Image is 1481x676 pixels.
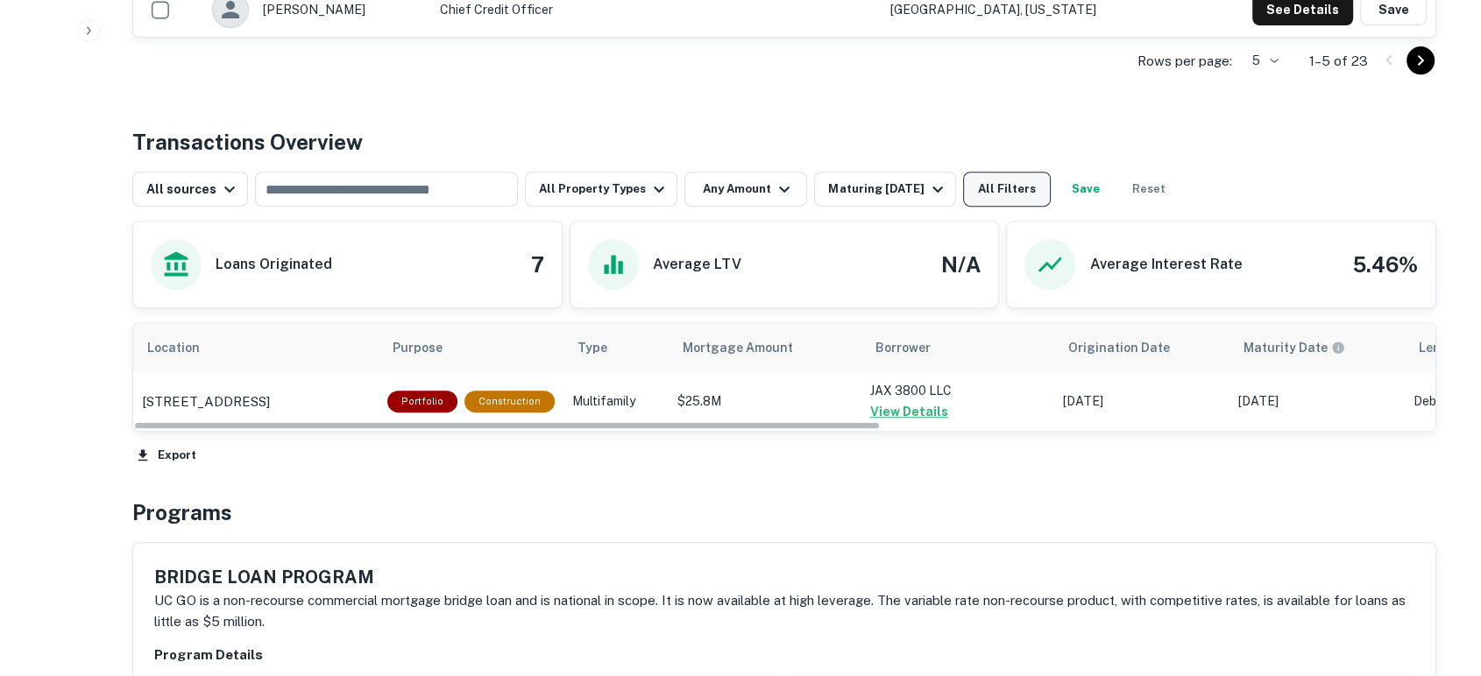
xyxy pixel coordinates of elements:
h4: N/A [941,249,981,280]
iframe: Chat Widget [1393,536,1481,620]
div: Maturing [DATE] [828,179,947,200]
div: All sources [146,179,240,200]
p: Rows per page: [1137,51,1232,72]
button: Go to next page [1407,46,1435,74]
p: 1–5 of 23 [1309,51,1368,72]
th: Type [563,323,669,372]
th: Origination Date [1054,323,1229,372]
button: Reset [1121,172,1177,207]
div: 5 [1239,48,1281,74]
h6: Average Interest Rate [1089,254,1242,275]
h4: 7 [531,249,544,280]
p: Multifamily [572,392,660,411]
h6: Loans Originated [216,254,332,275]
span: Mortgage Amount [683,337,816,358]
h4: 5.46% [1353,249,1418,280]
p: $25.8M [677,392,853,411]
span: Borrower [875,337,931,358]
p: UC GO is a non-recourse commercial mortgage bridge loan and is national in scope. It is now avail... [154,590,1414,631]
p: [DATE] [1238,392,1396,411]
button: Save your search to get updates of matches that match your search criteria. [1058,172,1114,207]
h5: BRIDGE LOAN PROGRAM [154,564,1414,590]
div: This is a portfolio loan with 2 properties [387,391,457,412]
p: JAX 3800 LLC [870,381,1045,400]
div: Maturity dates displayed may be estimated. Please contact the lender for the most accurate maturi... [1244,338,1345,357]
h4: Transactions Overview [132,126,363,158]
a: [STREET_ADDRESS] [142,391,370,412]
button: All Property Types [525,172,677,207]
div: This loan purpose was for construction [464,391,555,412]
th: Mortgage Amount [669,323,861,372]
div: scrollable content [133,323,1435,430]
h6: Program Details [154,645,1414,665]
th: Borrower [861,323,1054,372]
button: Export [132,442,201,468]
span: Purpose [393,337,465,358]
h6: Average LTV [653,254,741,275]
h6: Maturity Date [1244,338,1328,357]
button: All sources [132,172,248,207]
span: Maturity dates displayed may be estimated. Please contact the lender for the most accurate maturi... [1244,338,1368,357]
button: All Filters [963,172,1051,207]
p: [DATE] [1063,392,1221,411]
h4: Programs [132,496,232,528]
span: Location [147,337,223,358]
button: View Details [870,401,948,422]
p: [STREET_ADDRESS] [142,391,270,412]
span: Type [578,337,630,358]
button: Any Amount [684,172,807,207]
button: Maturing [DATE] [814,172,955,207]
th: Maturity dates displayed may be estimated. Please contact the lender for the most accurate maturi... [1229,323,1405,372]
th: Location [133,323,379,372]
span: Origination Date [1068,337,1193,358]
th: Purpose [379,323,563,372]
